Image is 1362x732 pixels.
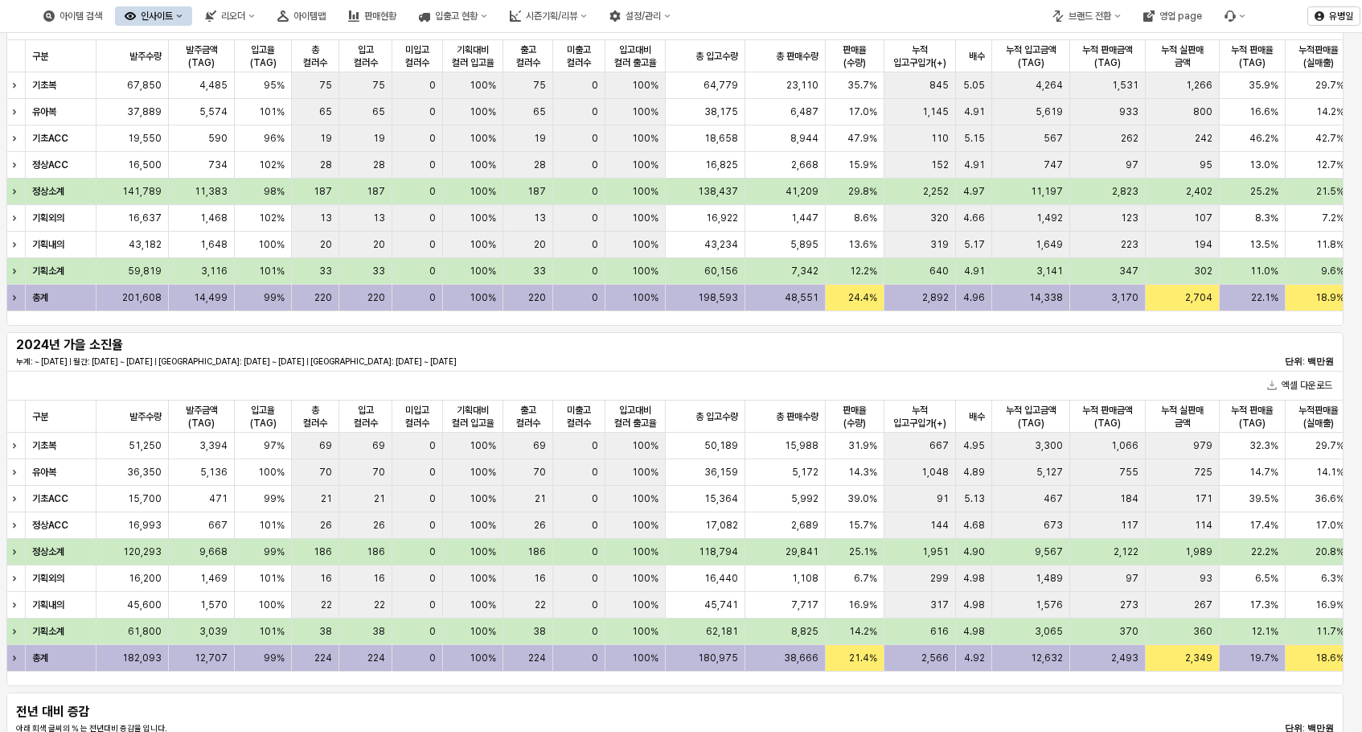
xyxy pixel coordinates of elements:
span: 11,197 [1031,185,1063,198]
span: 1,145 [922,105,949,118]
span: 0 [592,79,598,92]
span: 95% [264,79,285,92]
span: 347 [1119,265,1138,278]
span: 100% [470,79,496,92]
span: 96% [264,132,285,145]
span: 14,499 [194,291,228,304]
span: 16,922 [706,212,738,224]
span: 누적 실판매 금액 [1152,404,1212,430]
span: 누적 판매율(TAG) [1226,43,1278,69]
div: Expand row [6,179,27,204]
span: 75 [533,79,546,92]
button: 입출고 현황 [409,6,497,26]
span: 19 [534,132,546,145]
span: 5,619 [1036,105,1063,118]
span: 5,895 [790,238,818,251]
span: 17.0% [848,105,877,118]
span: 28 [534,158,546,171]
span: 100% [470,439,496,452]
span: 60,156 [704,265,738,278]
span: 2,823 [1112,185,1138,198]
button: 시즌기획/리뷰 [500,6,597,26]
span: 1,649 [1036,238,1063,251]
span: 38,175 [704,105,738,118]
span: 4,485 [199,79,228,92]
span: 7,342 [791,265,818,278]
span: 28 [320,158,332,171]
span: 97 [1126,158,1138,171]
span: 입고율(TAG) [241,43,285,69]
span: 발주금액(TAG) [175,404,228,430]
span: 15,988 [785,439,818,452]
span: 총 판매수량 [776,410,818,423]
div: Expand row [6,592,27,618]
span: 13.5% [1249,238,1278,251]
span: 3,394 [199,439,228,452]
span: 141,789 [122,185,162,198]
span: 총 입고수량 [695,410,738,423]
span: 14,338 [1029,291,1063,304]
span: 누적 입고금액(TAG) [999,404,1063,430]
span: 69 [372,439,385,452]
span: 69 [319,439,332,452]
span: 누적 실판매 금액 [1152,43,1212,69]
span: 28 [373,158,385,171]
strong: 정상ACC [32,159,68,171]
span: 5,574 [199,105,228,118]
p: 누계: ~ [DATE] | 월간: [DATE] ~ [DATE] | [GEOGRAPHIC_DATA]: [DATE] ~ [DATE] | [GEOGRAPHIC_DATA]: [DAT... [16,356,895,368]
span: 194 [1194,238,1212,251]
span: 262 [1121,132,1138,145]
span: 13.6% [848,238,877,251]
span: 590 [208,132,228,145]
span: 100% [632,132,658,145]
span: 37,889 [127,105,162,118]
span: 7.2% [1322,212,1344,224]
span: 187 [527,185,546,198]
span: 29.7% [1315,79,1344,92]
span: 누적판매율(실매출) [1292,404,1344,430]
div: Expand row [6,565,27,591]
strong: 정상소계 [32,186,64,197]
span: 100% [470,158,496,171]
span: 100% [632,185,658,198]
span: 302 [1194,265,1212,278]
span: 747 [1044,158,1063,171]
span: 19 [373,132,385,145]
div: Expand row [6,459,27,485]
span: 100% [470,132,496,145]
span: 102% [259,212,285,224]
span: 0 [429,212,436,224]
div: 인사이트 [141,10,173,22]
span: 배수 [969,50,985,63]
span: 미입고 컬러수 [399,404,436,430]
div: 아이템 검색 [59,10,102,22]
span: 2,402 [1186,185,1212,198]
span: 4.91 [964,158,985,171]
span: 102% [259,158,285,171]
span: 3,170 [1111,291,1138,304]
span: 15.9% [848,158,877,171]
div: Expand row [6,99,27,125]
span: 16,500 [128,158,162,171]
div: 입출고 현황 [435,10,478,22]
span: 1,266 [1186,79,1212,92]
span: 16.6% [1249,105,1278,118]
span: 4,264 [1036,79,1063,92]
span: 33 [319,265,332,278]
span: 48,551 [785,291,818,304]
span: 구분 [32,50,48,63]
span: 누적 판매금액(TAG) [1077,43,1138,69]
div: 아이템맵 [293,10,326,22]
span: 100% [470,291,496,304]
span: 4.96 [963,291,985,304]
span: 0 [592,265,598,278]
span: 800 [1193,105,1212,118]
div: 아이템맵 [268,6,335,26]
span: 46.2% [1249,132,1278,145]
span: 100% [632,291,658,304]
span: 기획대비 컬러 입고율 [449,43,496,69]
span: 64,779 [704,79,738,92]
button: 엑셀 다운로드 [1261,376,1339,395]
span: 출고 컬러수 [510,43,546,69]
span: 누적 입고금액(TAG) [999,43,1063,69]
